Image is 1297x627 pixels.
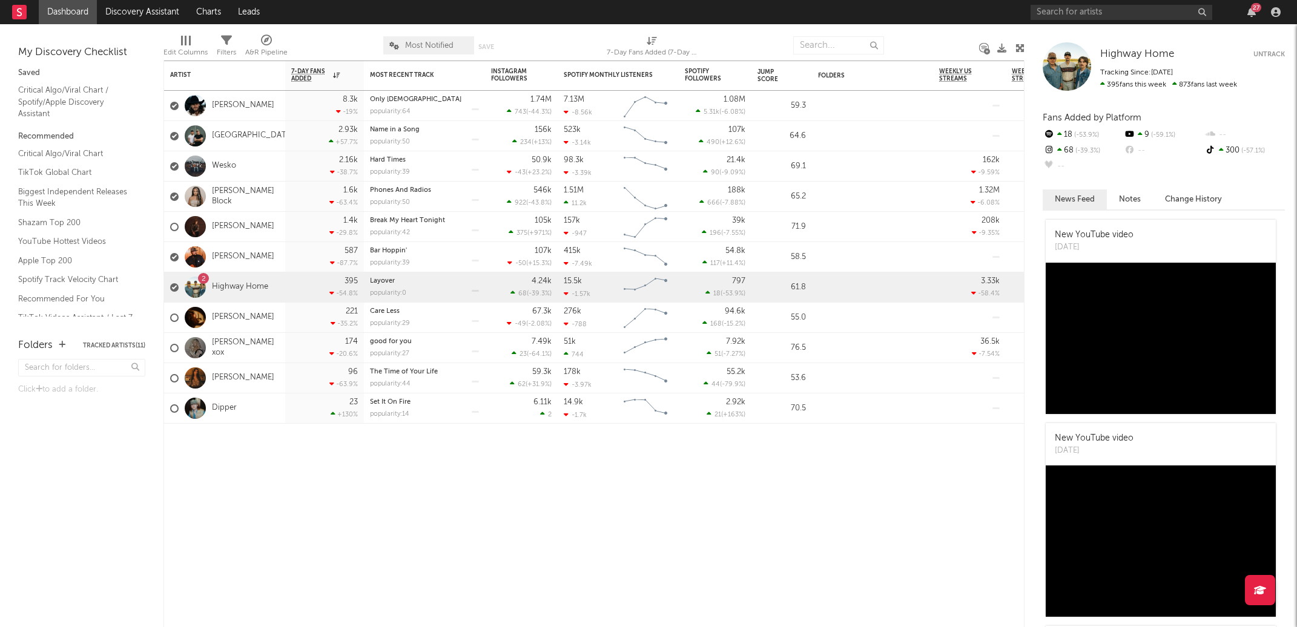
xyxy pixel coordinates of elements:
[520,139,532,146] span: 234
[18,66,145,80] div: Saved
[529,291,550,297] span: -39.3 %
[405,42,454,50] span: Most Notified
[212,100,274,111] a: [PERSON_NAME]
[370,369,479,375] div: The Time of Your Life
[713,291,721,297] span: 18
[331,410,358,418] div: +130 %
[510,289,552,297] div: ( )
[702,320,745,327] div: ( )
[245,45,288,60] div: A&R Pipeline
[1072,132,1099,139] span: -53.9 %
[1055,241,1134,254] div: [DATE]
[722,381,744,388] span: -79.9 %
[564,186,584,194] div: 1.51M
[564,338,576,346] div: 51k
[533,186,552,194] div: 546k
[721,139,744,146] span: +12.6 %
[725,307,745,315] div: 94.6k
[507,168,552,176] div: ( )
[702,229,745,237] div: ( )
[979,186,1000,194] div: 1.32M
[564,71,655,79] div: Spotify Monthly Listeners
[212,222,274,232] a: [PERSON_NAME]
[18,216,133,229] a: Shazam Top 200
[1055,445,1134,457] div: [DATE]
[564,350,584,358] div: 744
[1043,189,1107,209] button: News Feed
[520,351,527,358] span: 23
[370,169,410,176] div: popularity: 39
[723,230,744,237] span: -7.55 %
[564,290,590,298] div: -1.57k
[349,398,358,406] div: 23
[370,108,411,115] div: popularity: 64
[217,30,236,65] div: Filters
[516,230,527,237] span: 375
[370,96,479,103] div: Only Bible
[711,381,720,388] span: 44
[528,260,550,267] span: +15.3 %
[618,121,673,151] svg: Chart title
[528,321,550,327] span: -2.08 %
[370,126,479,133] div: Name in a Song
[518,291,527,297] span: 68
[212,338,279,358] a: [PERSON_NAME] xox
[564,381,592,389] div: -3.97k
[370,187,479,194] div: Phones And Radios
[212,403,237,413] a: Dipper
[527,381,550,388] span: +31.9 %
[564,169,592,177] div: -3.39k
[618,303,673,333] svg: Chart title
[1149,132,1175,139] span: -59.1 %
[564,96,584,103] div: 7.13M
[564,229,587,237] div: -947
[370,96,461,103] a: Only [DEMOGRAPHIC_DATA]
[757,401,806,416] div: 70.5
[724,96,745,103] div: 1.08M
[338,126,358,134] div: 2.93k
[982,217,1000,225] div: 208k
[1055,229,1134,241] div: New YouTube video
[212,373,274,383] a: [PERSON_NAME]
[532,338,552,346] div: 7.49k
[618,212,673,242] svg: Chart title
[370,338,479,345] div: good for you
[478,44,494,50] button: Save
[972,350,1000,358] div: -7.54 %
[370,139,410,145] div: popularity: 50
[370,411,409,418] div: popularity: 14
[370,290,406,297] div: popularity: 0
[1074,148,1100,154] span: -39.3 %
[535,247,552,255] div: 107k
[346,307,358,315] div: 221
[757,99,806,113] div: 59.3
[170,71,261,79] div: Artist
[515,109,526,116] span: 743
[18,185,133,210] a: Biggest Independent Releases This Week
[1055,432,1134,445] div: New YouTube video
[710,260,720,267] span: 117
[757,371,806,386] div: 53.6
[532,156,552,164] div: 50.9k
[212,161,236,171] a: Wesko
[212,252,274,262] a: [PERSON_NAME]
[329,138,358,146] div: +57.7 %
[329,229,358,237] div: -29.8 %
[343,186,358,194] div: 1.6k
[704,380,745,388] div: ( )
[564,108,592,116] div: -8.56k
[528,109,550,116] span: -44.3 %
[370,217,445,224] a: Break My Heart Tonight
[370,126,420,133] a: Name in a Song
[345,277,358,285] div: 395
[723,412,744,418] span: +163 %
[18,130,145,144] div: Recommended
[757,68,788,83] div: Jump Score
[721,169,744,176] span: -9.09 %
[18,311,133,336] a: TikTok Videos Assistant / Last 7 Days - Top
[757,280,806,295] div: 61.8
[507,320,552,327] div: ( )
[370,308,479,315] div: Care Less
[564,368,581,376] div: 178k
[707,200,720,206] span: 666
